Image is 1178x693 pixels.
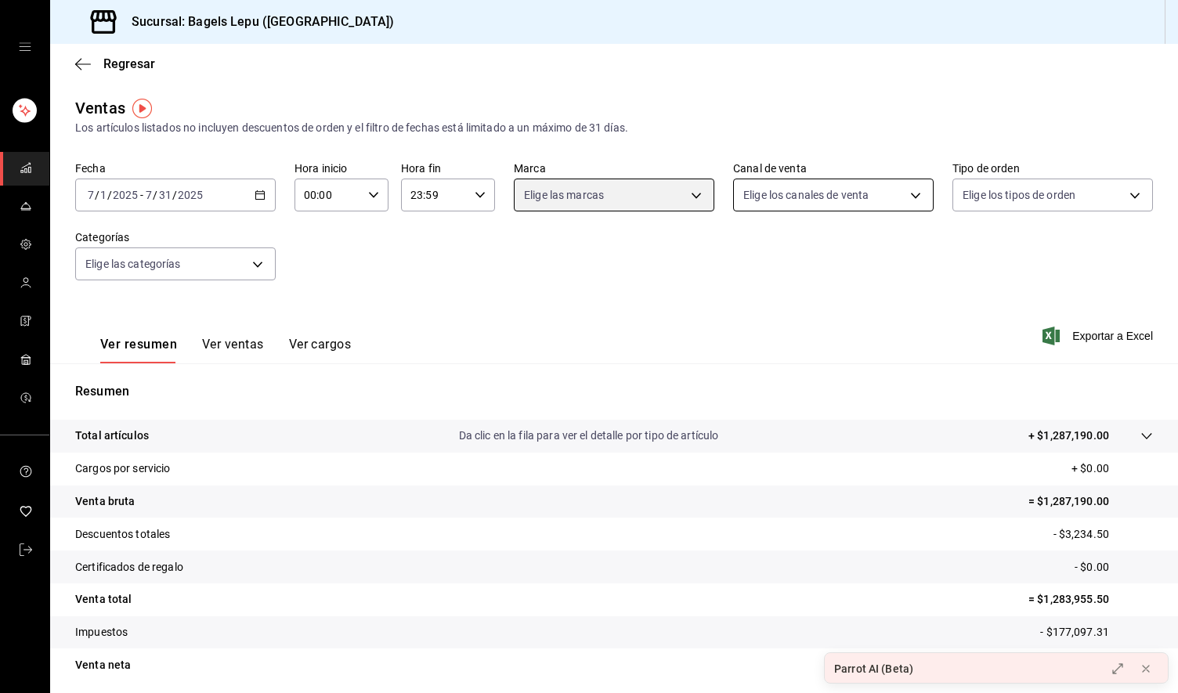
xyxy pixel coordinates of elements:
[952,163,1153,174] label: Tipo de orden
[75,428,149,444] p: Total artículos
[100,337,177,363] button: Ver resumen
[1053,526,1153,543] p: - $3,234.50
[75,559,183,576] p: Certificados de regalo
[75,657,131,673] p: Venta neta
[177,189,204,201] input: ----
[153,189,157,201] span: /
[140,189,143,201] span: -
[401,163,495,174] label: Hora fin
[87,189,95,201] input: --
[75,56,155,71] button: Regresar
[75,493,135,510] p: Venta bruta
[834,661,913,677] div: Parrot AI (Beta)
[1046,327,1153,345] button: Exportar a Excel
[75,120,1153,136] div: Los artículos listados no incluyen descuentos de orden y el filtro de fechas está limitado a un m...
[75,163,276,174] label: Fecha
[100,337,351,363] div: navigation tabs
[75,591,132,608] p: Venta total
[112,189,139,201] input: ----
[75,460,171,477] p: Cargos por servicio
[75,382,1153,401] p: Resumen
[743,187,869,203] span: Elige los canales de venta
[1040,624,1153,641] p: - $177,097.31
[95,189,99,201] span: /
[172,189,177,201] span: /
[119,13,394,31] h3: Sucursal: Bagels Lepu ([GEOGRAPHIC_DATA])
[289,337,352,363] button: Ver cargos
[1028,493,1153,510] p: = $1,287,190.00
[963,187,1075,203] span: Elige los tipos de orden
[514,163,714,174] label: Marca
[132,99,152,118] img: Tooltip marker
[1028,428,1109,444] p: + $1,287,190.00
[524,187,604,203] span: Elige las marcas
[202,337,264,363] button: Ver ventas
[1071,460,1153,477] p: + $0.00
[1028,591,1153,608] p: = $1,283,955.50
[145,189,153,201] input: --
[158,189,172,201] input: --
[85,256,181,272] span: Elige las categorías
[459,428,719,444] p: Da clic en la fila para ver el detalle por tipo de artículo
[103,56,155,71] span: Regresar
[1075,559,1153,576] p: - $0.00
[75,232,276,243] label: Categorías
[294,163,388,174] label: Hora inicio
[19,41,31,53] button: open drawer
[75,96,125,120] div: Ventas
[99,189,107,201] input: --
[75,526,170,543] p: Descuentos totales
[75,624,128,641] p: Impuestos
[107,189,112,201] span: /
[733,163,934,174] label: Canal de venta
